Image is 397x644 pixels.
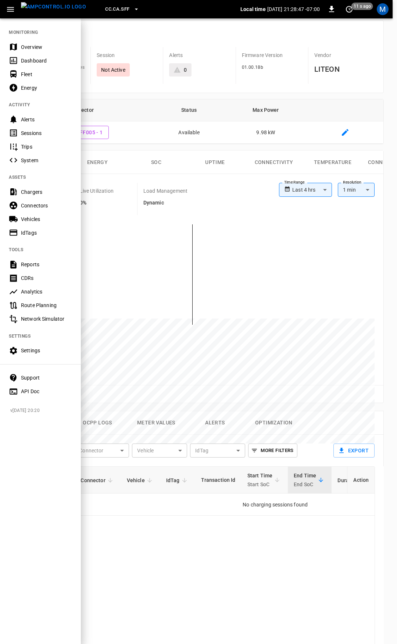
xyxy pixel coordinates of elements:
[21,229,72,236] div: IdTags
[343,3,355,15] button: set refresh interval
[21,57,72,64] div: Dashboard
[21,129,72,137] div: Sessions
[267,6,320,13] p: [DATE] 21:28:47 -07:00
[21,143,72,150] div: Trips
[21,216,72,223] div: Vehicles
[21,347,72,354] div: Settings
[21,2,86,11] img: ampcontrol.io logo
[21,274,72,282] div: CDRs
[10,407,75,414] span: v [DATE] 20:20
[21,288,72,295] div: Analytics
[21,71,72,78] div: Fleet
[21,116,72,123] div: Alerts
[21,388,72,395] div: API Doc
[105,5,129,14] span: CC.CA.SFF
[21,43,72,51] div: Overview
[377,3,389,15] div: profile-icon
[21,84,72,92] div: Energy
[21,315,72,323] div: Network Simulator
[21,302,72,309] div: Route Planning
[240,6,266,13] p: Local time
[21,188,72,196] div: Chargers
[21,202,72,209] div: Connectors
[21,374,72,381] div: Support
[351,3,373,10] span: 11 s ago
[21,261,72,268] div: Reports
[21,157,72,164] div: System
